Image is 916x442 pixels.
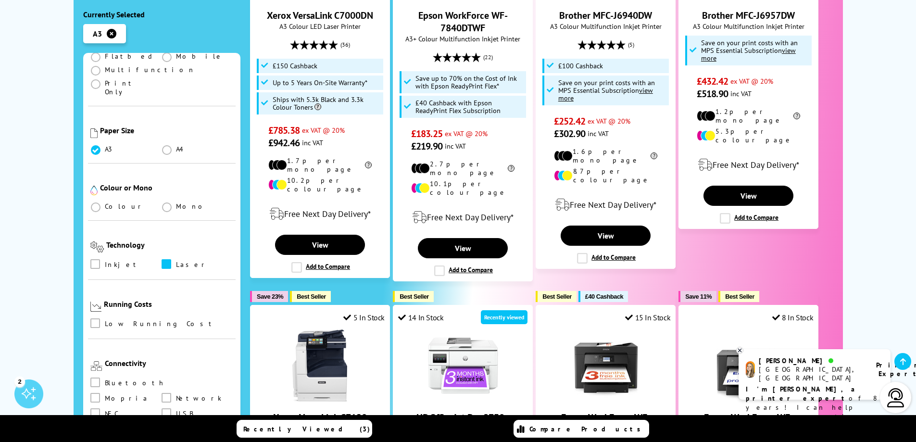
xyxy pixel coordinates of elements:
span: £150 Cashback [273,62,317,70]
a: View [703,186,793,206]
div: Technology [106,240,233,250]
span: £432.42 [697,75,728,88]
a: HP OfficeJet Pro 9730e [427,394,499,404]
span: Colour [105,202,145,211]
span: inc VAT [730,89,752,98]
a: Compare Products [514,420,649,438]
div: 15 In Stock [625,313,670,322]
a: Xerox VersaLink C7120 [273,411,367,424]
span: Recently Viewed (3) [243,425,370,433]
span: A4 [176,145,185,153]
span: A3 Colour Multifunction Inkjet Printer [541,22,670,31]
span: Mopria [105,393,149,404]
span: ex VAT @ 20% [730,76,773,86]
span: Best Seller [725,293,754,300]
span: Best Seller [400,293,429,300]
li: 10.2p per colour page [268,176,372,193]
span: Save 23% [257,293,283,300]
span: Laser [176,259,208,270]
a: Recently Viewed (3) [237,420,372,438]
li: 1.6p per mono page [554,147,657,164]
a: Brother MFC-J6940DW [559,9,652,22]
img: Running Costs [90,302,102,312]
button: Best Seller [718,291,759,302]
img: Technology [90,241,104,253]
div: Connectivity [105,358,234,368]
a: View [275,235,364,255]
span: Bluetooth [105,378,165,388]
span: Mobile [176,52,224,61]
span: £785.38 [268,124,300,137]
img: user-headset-light.svg [886,388,905,407]
span: Low Running Cost [105,318,216,329]
span: Ships with 5.3k Black and 3.3k Colour Toners [273,96,381,111]
span: ex VAT @ 20% [302,126,345,135]
img: Epson WorkForce WF-7830DTWF [570,329,642,402]
span: Mono [176,202,208,211]
a: Epson WorkForce WF-7310DTW [713,394,785,404]
span: £302.90 [554,127,585,140]
span: A3 Colour Multifunction Inkjet Printer [684,22,813,31]
span: Best Seller [542,293,572,300]
span: Save on your print costs with an MPS Essential Subscription [558,78,655,102]
span: £100 Cashback [558,62,603,70]
span: ex VAT @ 20% [445,129,488,138]
span: A3 Colour LED Laser Printer [255,22,385,31]
span: Save on your print costs with an MPS Essential Subscription [701,38,798,63]
span: A3 [93,29,102,38]
span: Up to 5 Years On-Site Warranty* [273,79,367,87]
label: Add to Compare [577,253,636,264]
a: Epson WorkForce WF-7840DTWF [418,9,508,34]
span: £40 Cashback with Epson ReadyPrint Flex Subscription [415,99,524,114]
span: inc VAT [588,129,609,138]
span: (36) [340,36,350,54]
a: Xerox VersaLink C7000DN [267,9,373,22]
div: Colour or Mono [100,183,234,192]
span: Save 11% [685,293,712,300]
div: [PERSON_NAME] [759,356,864,365]
a: Xerox VersaLink C7120 [284,394,356,404]
img: Connectivity [90,361,102,371]
span: NFC [105,408,118,419]
span: £518.90 [697,88,728,100]
span: Network [176,393,222,404]
button: £40 Cashback [578,291,628,302]
span: £40 Cashback [585,293,623,300]
span: Best Seller [297,293,326,300]
label: Add to Compare [720,213,778,224]
span: Save up to 70% on the Cost of Ink with Epson ReadyPrint Flex* [415,75,524,90]
div: 5 In Stock [343,313,385,322]
img: Paper Size [90,128,98,138]
span: Flatbed [105,52,155,61]
img: Colour or Mono [90,186,98,195]
span: A3 [105,145,113,153]
a: Epson WorkForce WF-7830DTWF [570,394,642,404]
label: Add to Compare [291,262,350,273]
img: HP OfficeJet Pro 9730e [427,329,499,402]
button: Best Seller [393,291,434,302]
a: View [418,238,507,258]
u: view more [701,46,796,63]
span: £219.90 [411,140,442,152]
a: Epson WorkForce WF-7830DTWF [561,411,651,436]
img: amy-livechat.png [746,361,755,378]
a: View [561,226,650,246]
span: Print Only [105,79,162,96]
span: Inkjet [105,259,140,270]
div: Paper Size [100,126,234,135]
span: inc VAT [445,141,466,151]
div: modal_delivery [255,201,385,227]
span: (22) [483,48,493,66]
span: inc VAT [302,138,323,147]
div: Recently viewed [481,310,527,324]
b: I'm [PERSON_NAME], a printer expert [746,385,858,403]
div: modal_delivery [541,191,670,218]
p: of 8 years! I can help you choose the right product [746,385,883,430]
span: USB [176,408,193,419]
img: Xerox VersaLink C7120 [284,329,356,402]
div: modal_delivery [684,152,813,178]
span: £183.25 [411,127,442,140]
u: view more [558,86,653,102]
div: modal_delivery [398,204,527,231]
div: 14 In Stock [398,313,443,322]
